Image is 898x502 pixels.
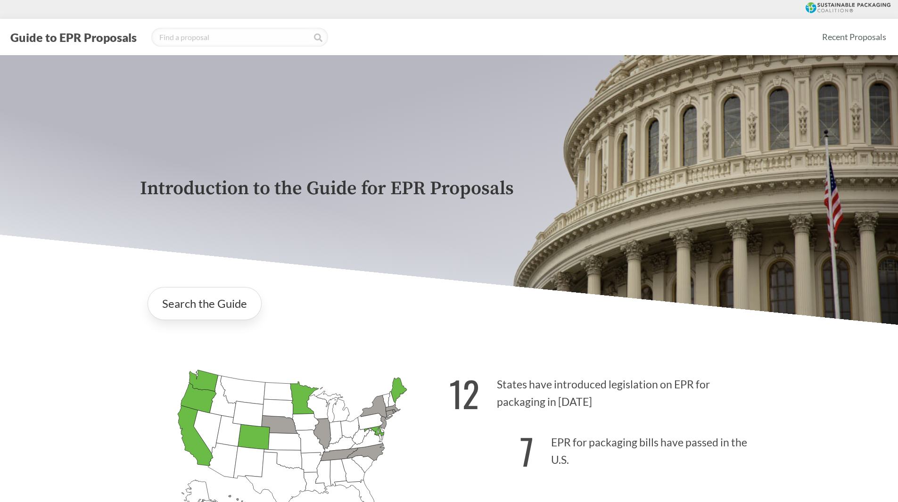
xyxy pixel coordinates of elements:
[818,26,890,48] a: Recent Proposals
[520,425,534,477] strong: 7
[140,178,758,199] p: Introduction to the Guide for EPR Proposals
[449,420,758,477] p: EPR for packaging bills have passed in the U.S.
[449,367,479,420] strong: 12
[8,30,140,45] button: Guide to EPR Proposals
[148,287,262,320] a: Search the Guide
[449,362,758,420] p: States have introduced legislation on EPR for packaging in [DATE]
[151,28,328,47] input: Find a proposal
